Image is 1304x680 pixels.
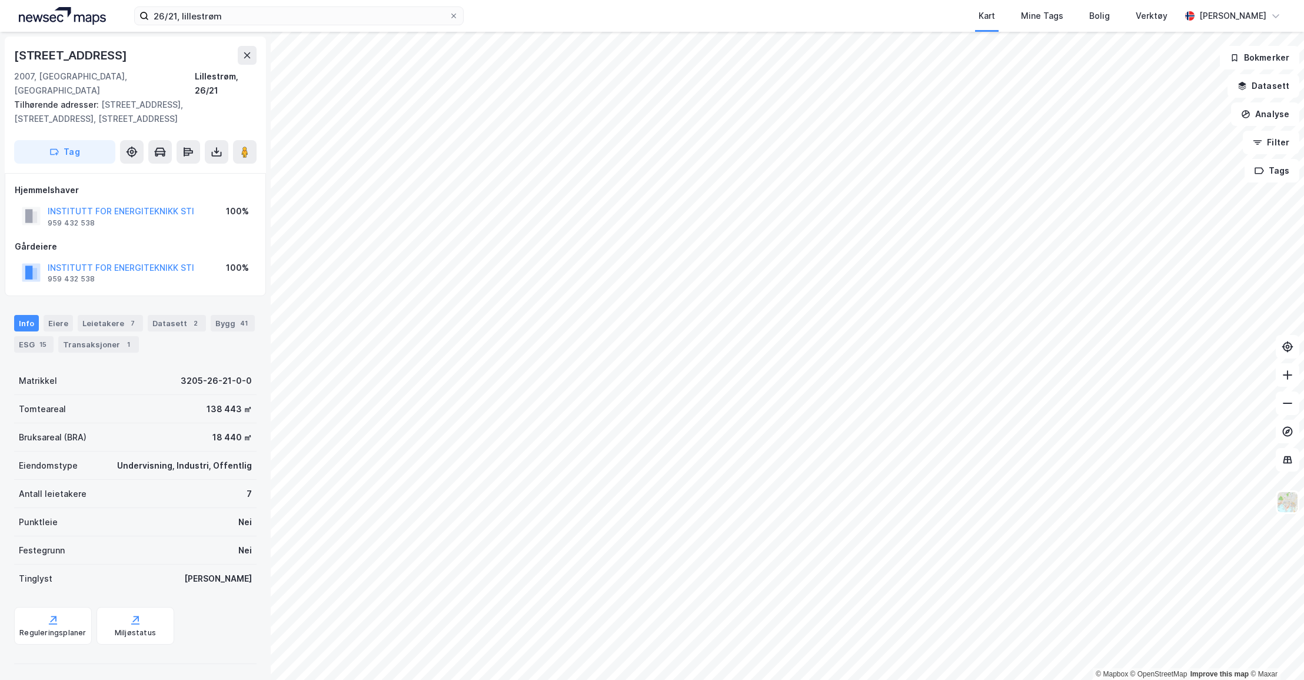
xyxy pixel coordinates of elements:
[14,99,101,110] span: Tilhørende adresser:
[238,515,252,529] div: Nei
[37,339,49,350] div: 15
[207,402,252,416] div: 138 443 ㎡
[14,46,129,65] div: [STREET_ADDRESS]
[19,402,66,416] div: Tomteareal
[15,240,256,254] div: Gårdeiere
[19,572,52,586] div: Tinglyst
[212,430,252,445] div: 18 440 ㎡
[181,374,252,388] div: 3205-26-21-0-0
[1220,46,1299,69] button: Bokmerker
[1243,131,1299,154] button: Filter
[238,317,250,329] div: 41
[226,261,249,275] div: 100%
[127,317,138,329] div: 7
[19,7,106,25] img: logo.a4113a55bc3d86da70a041830d287a7e.svg
[1021,9,1063,23] div: Mine Tags
[148,315,206,331] div: Datasett
[14,315,39,331] div: Info
[1245,623,1304,680] iframe: Chat Widget
[979,9,995,23] div: Kart
[1245,623,1304,680] div: Kontrollprogram for chat
[184,572,252,586] div: [PERSON_NAME]
[1136,9,1167,23] div: Verktøy
[1276,491,1299,513] img: Z
[19,515,58,529] div: Punktleie
[195,69,257,98] div: Lillestrøm, 26/21
[14,98,247,126] div: [STREET_ADDRESS], [STREET_ADDRESS], [STREET_ADDRESS]
[48,274,95,284] div: 959 432 538
[48,218,95,228] div: 959 432 538
[1089,9,1110,23] div: Bolig
[19,487,87,501] div: Antall leietakere
[149,7,449,25] input: Søk på adresse, matrikkel, gårdeiere, leietakere eller personer
[1130,670,1187,678] a: OpenStreetMap
[211,315,255,331] div: Bygg
[19,430,87,445] div: Bruksareal (BRA)
[78,315,143,331] div: Leietakere
[189,317,201,329] div: 2
[58,336,139,353] div: Transaksjoner
[1228,74,1299,98] button: Datasett
[44,315,73,331] div: Eiere
[19,374,57,388] div: Matrikkel
[122,339,134,350] div: 1
[238,543,252,558] div: Nei
[1245,159,1299,183] button: Tags
[1199,9,1266,23] div: [PERSON_NAME]
[117,459,252,473] div: Undervisning, Industri, Offentlig
[1096,670,1128,678] a: Mapbox
[14,336,54,353] div: ESG
[1231,102,1299,126] button: Analyse
[226,204,249,218] div: 100%
[19,628,86,638] div: Reguleringsplaner
[15,183,256,197] div: Hjemmelshaver
[14,69,195,98] div: 2007, [GEOGRAPHIC_DATA], [GEOGRAPHIC_DATA]
[14,140,115,164] button: Tag
[115,628,156,638] div: Miljøstatus
[19,543,65,558] div: Festegrunn
[247,487,252,501] div: 7
[1190,670,1249,678] a: Improve this map
[19,459,78,473] div: Eiendomstype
